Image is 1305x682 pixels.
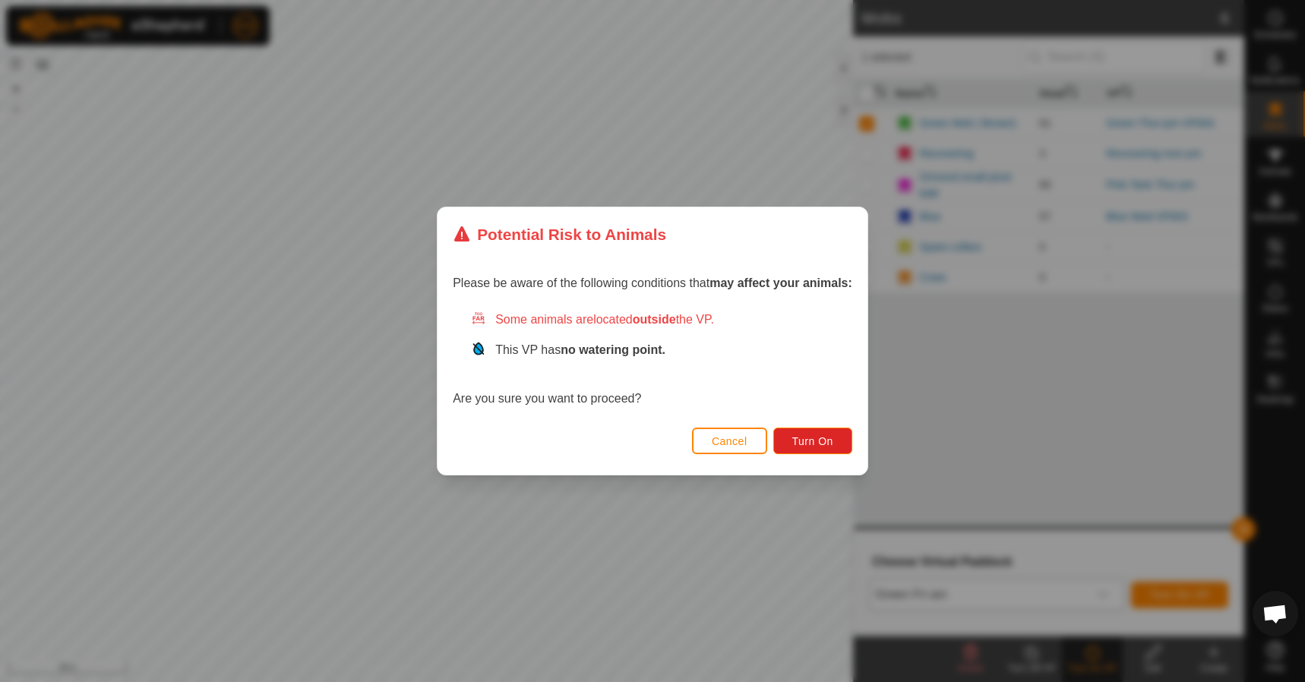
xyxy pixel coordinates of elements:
[692,428,767,454] button: Cancel
[709,276,852,289] strong: may affect your animals:
[712,435,747,447] span: Cancel
[593,313,714,326] span: located the VP.
[453,276,852,289] span: Please be aware of the following conditions that
[561,343,665,356] strong: no watering point.
[495,343,665,356] span: This VP has
[471,311,852,329] div: Some animals are
[633,313,676,326] strong: outside
[792,435,833,447] span: Turn On
[453,311,852,408] div: Are you sure you want to proceed?
[773,428,852,454] button: Turn On
[1253,591,1298,636] div: Open chat
[453,223,666,246] div: Potential Risk to Animals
